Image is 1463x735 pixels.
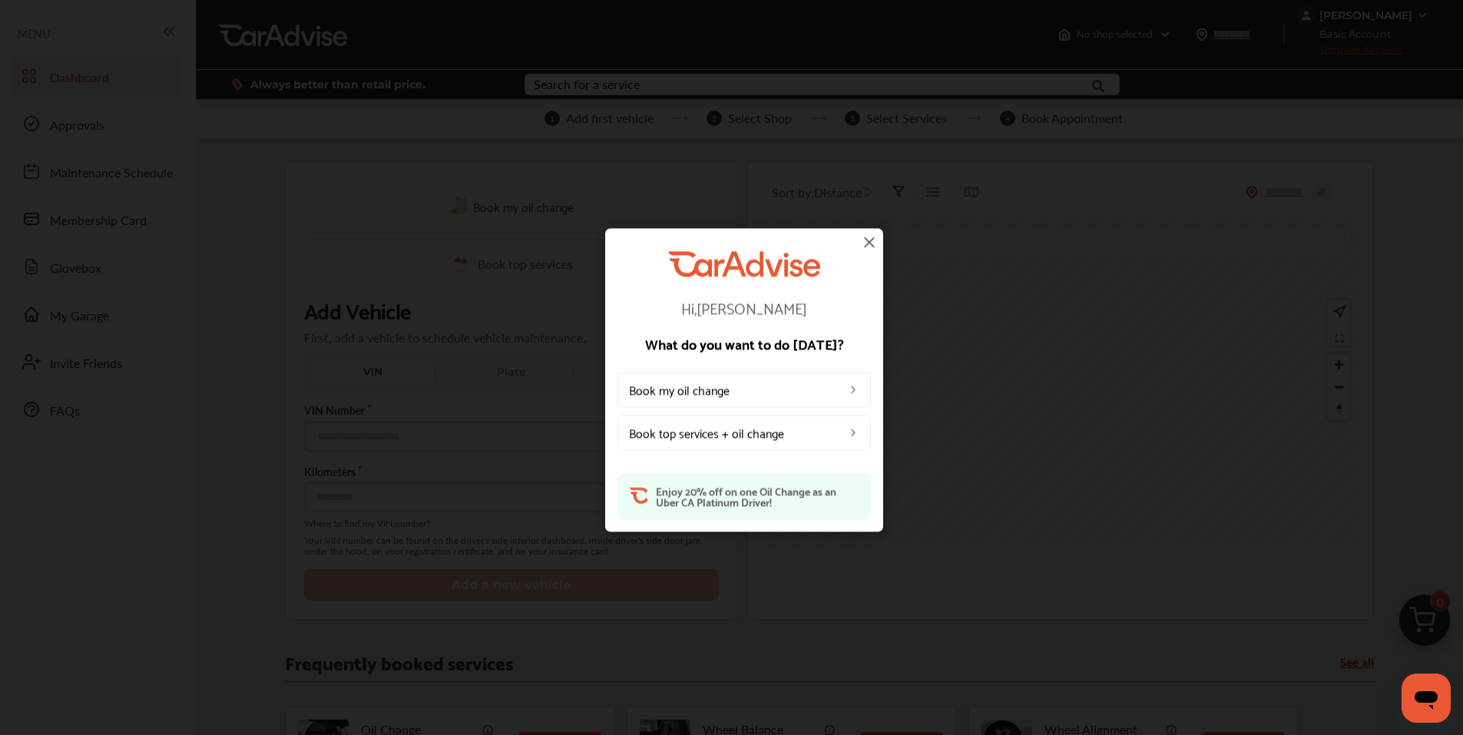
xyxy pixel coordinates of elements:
[617,372,871,407] a: Book my oil change
[630,485,648,505] img: ca-orange-short.08083ad2.svg
[668,251,820,276] img: CarAdvise Logo
[847,426,859,439] img: left_arrow_icon.0f472efe.svg
[860,233,879,251] img: close-icon.a004319c.svg
[1402,674,1451,723] iframe: Button to launch messaging window
[847,383,859,396] img: left_arrow_icon.0f472efe.svg
[617,415,871,450] a: Book top services + oil change
[617,300,871,315] p: Hi, [PERSON_NAME]
[656,485,859,507] p: Enjoy 20% off on one Oil Change as an Uber CA Platinum Driver!
[617,336,871,350] p: What do you want to do [DATE]?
